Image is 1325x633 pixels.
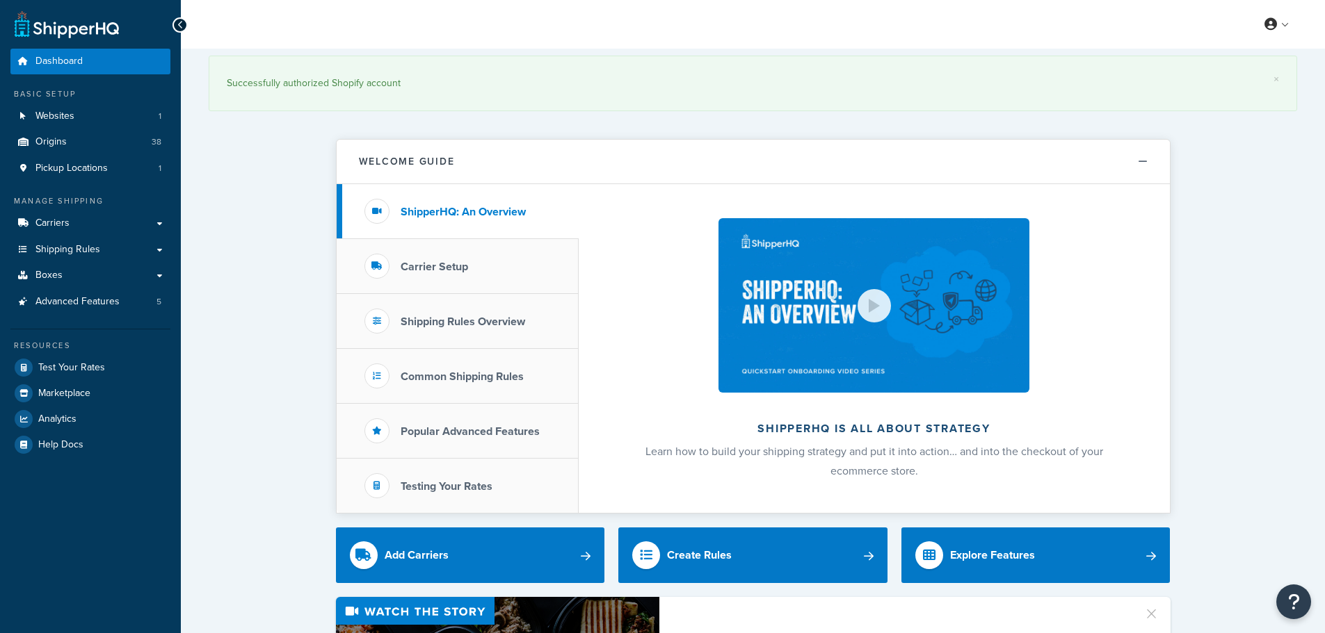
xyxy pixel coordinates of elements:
[10,211,170,236] a: Carriers
[10,104,170,129] a: Websites1
[10,195,170,207] div: Manage Shipping
[156,296,161,308] span: 5
[10,381,170,406] a: Marketplace
[718,218,1029,393] img: ShipperHQ is all about strategy
[227,74,1279,93] div: Successfully authorized Shopify account
[10,49,170,74] a: Dashboard
[10,289,170,315] li: Advanced Features
[10,432,170,457] a: Help Docs
[10,156,170,181] a: Pickup Locations1
[10,156,170,181] li: Pickup Locations
[35,136,67,148] span: Origins
[616,422,1133,435] h2: ShipperHQ is all about strategy
[35,244,100,256] span: Shipping Rules
[35,110,74,122] span: Websites
[159,163,161,174] span: 1
[401,206,526,218] h3: ShipperHQ: An Overview
[10,237,170,263] a: Shipping Rules
[35,163,108,174] span: Pickup Locations
[152,136,161,148] span: 38
[159,110,161,122] span: 1
[35,56,83,67] span: Dashboard
[401,370,524,383] h3: Common Shipping Rules
[401,315,525,328] h3: Shipping Rules Overview
[667,545,732,565] div: Create Rules
[645,443,1103,479] span: Learn how to build your shipping strategy and put it into action… and into the checkout of your e...
[1276,584,1311,619] button: Open Resource Center
[337,140,1170,184] button: Welcome Guide
[38,413,77,425] span: Analytics
[901,527,1171,583] a: Explore Features
[950,545,1035,565] div: Explore Features
[10,129,170,155] a: Origins38
[385,545,449,565] div: Add Carriers
[38,362,105,374] span: Test Your Rates
[10,406,170,431] a: Analytics
[38,388,90,400] span: Marketplace
[38,439,83,451] span: Help Docs
[336,527,605,583] a: Add Carriers
[35,270,63,281] span: Boxes
[401,480,492,493] h3: Testing Your Rates
[10,88,170,100] div: Basic Setup
[35,217,70,229] span: Carriers
[10,104,170,129] li: Websites
[401,425,540,438] h3: Popular Advanced Features
[10,355,170,380] a: Test Your Rates
[10,263,170,288] a: Boxes
[1274,74,1279,85] a: ×
[10,129,170,155] li: Origins
[10,340,170,352] div: Resources
[35,296,120,308] span: Advanced Features
[401,261,468,273] h3: Carrier Setup
[618,527,888,583] a: Create Rules
[10,289,170,315] a: Advanced Features5
[359,156,455,167] h2: Welcome Guide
